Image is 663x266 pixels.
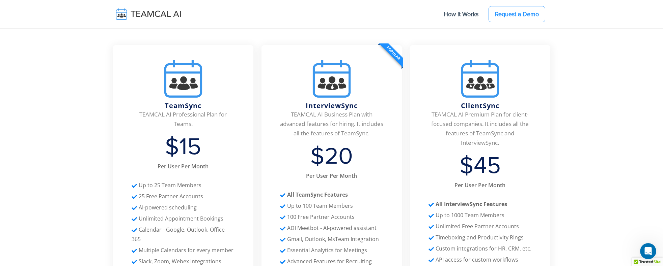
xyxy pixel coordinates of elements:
li: Up to 25 Premium Team Members [132,180,235,190]
li: ClientSync [429,99,532,110]
strong: All InterviewSync Features [436,200,507,208]
li: Advanced Features like Back to Back Meetings, Job Links and No MEeting Fatiques [280,257,383,266]
li: Unlimited Appointment bookings through Meeting Links and Team Links [132,214,235,223]
li: All the features and integrations which comes with our TeamSync Plan [280,190,383,199]
li: Per User Per Month [132,162,235,170]
li: Deep Integration with Gmail through Google Chrome Extension, Microsoft Outlook Email and Microsof... [280,234,383,244]
li: TEAMCAL AI Business Plan with advanced features for hiring. It includes all the features of TeamS... [280,110,383,138]
li: $20 [280,145,383,168]
li: Up to 1000 Premium Team Members [429,210,532,220]
li: $15 [132,135,235,159]
strong: All TeamSync Features [287,191,348,198]
span: Popular [379,39,408,68]
li: Essential Statistics and Reports for Meetings [280,245,383,255]
li: Up to 100 Free Partner Accounts to Add [280,212,383,222]
li: Per User Per Month [429,181,532,189]
li: AI Powered assistant with Voice and NLP (Natural Language Processing) [280,223,383,233]
li: InterviewSync [280,99,383,110]
li: Calendar integrations (Google, Outlook, Office 365) [132,225,235,244]
li: TEAMCAL AI Professional Plan for Teams. [132,110,235,129]
li: AI Schecduling recommendatiosn based on availability [132,203,235,212]
li: Up to 100 Premium Team Members [280,201,383,210]
li: TEAMCAL AI Premium Plan for client-focused companies. It includes all the features of TeamSync an... [429,110,532,147]
li: 25 Free Partner Accounts for you to add to our workflow [132,192,235,201]
li: Free integration to Slack, zoom and Webex [132,257,235,266]
li: $45 [429,154,532,178]
li: Unlimited Partner Acccounts [429,222,532,231]
a: Request a Demo [489,6,545,22]
img: InterviewSync.png [311,59,352,99]
li: TeamSync [132,99,235,110]
img: TeamSync.png [163,59,203,99]
li: API Access for custom workflows and automations [429,255,532,264]
iframe: Intercom live chat [640,243,656,259]
li: Per User Per Month [280,172,383,180]
a: How It Works [437,7,485,21]
li: Productivity Tools - Timeboxing and Productivity Rings [429,233,532,242]
li: All the features and integrations which comes with our TeamSync and InterviewSync Plan [429,199,532,209]
li: Support of Multiple Calendars including personal and family calendars for every team member [132,245,235,255]
img: ClientSync.png [460,59,500,99]
li: Custom Enterprise Integrations for HR, CRM and ERP [429,244,532,253]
